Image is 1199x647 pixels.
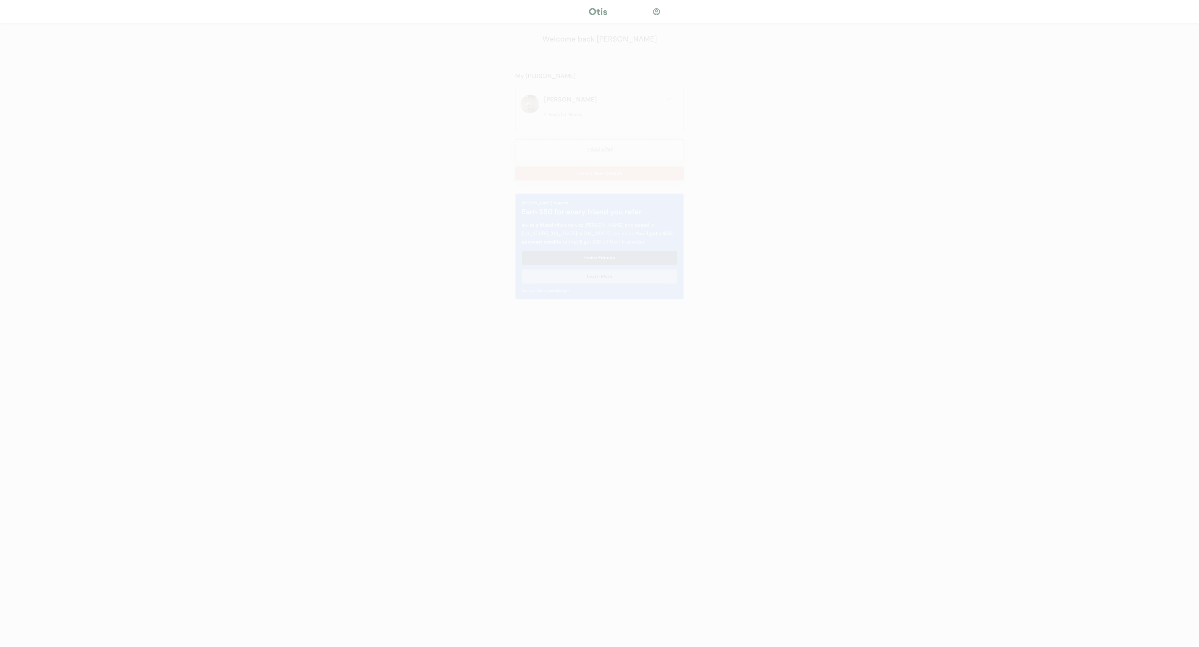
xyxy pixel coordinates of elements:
button: Invite Friends [522,251,677,265]
div: My [PERSON_NAME] [515,71,684,81]
button: Learn More [522,269,677,284]
p: 4 Year(s) 6 Months [544,112,582,116]
div: Welcome back [PERSON_NAME] [539,33,660,45]
strong: You'll get a $50 account credit [522,230,674,245]
button: + Add a Pet [515,139,684,160]
div: [PERSON_NAME] [544,95,597,104]
div: Earn $50 for every friend you refer [522,206,677,217]
a: Term, conditions, and limits apply. [522,289,570,293]
div: Invite a friend who's new to [PERSON_NAME] and based in [US_STATE], [US_STATE] or [US_STATE] to s... [522,221,677,246]
div: [PERSON_NAME] Program [522,200,568,206]
button: Create New Consult [515,166,684,180]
